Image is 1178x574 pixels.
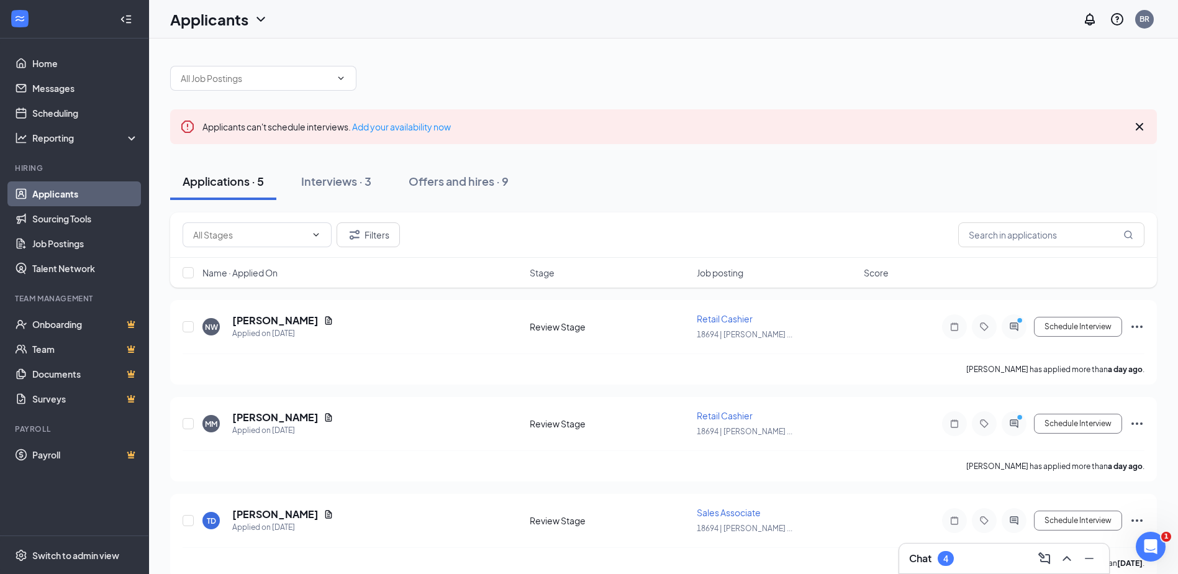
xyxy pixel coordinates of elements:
[207,516,216,526] div: TD
[1117,558,1143,568] b: [DATE]
[352,121,451,132] a: Add your availability now
[1057,549,1077,568] button: ChevronUp
[1110,12,1125,27] svg: QuestionInfo
[253,12,268,27] svg: ChevronDown
[1139,14,1149,24] div: BR
[947,419,962,429] svg: Note
[697,427,792,436] span: 18694 | [PERSON_NAME] ...
[1034,511,1122,531] button: Schedule Interview
[1034,414,1122,434] button: Schedule Interview
[1037,551,1052,566] svg: ComposeMessage
[1161,532,1171,542] span: 1
[15,424,136,434] div: Payroll
[32,337,138,362] a: TeamCrown
[864,266,889,279] span: Score
[170,9,248,30] h1: Applicants
[966,461,1144,471] p: [PERSON_NAME] has applied more than .
[530,321,689,333] div: Review Stage
[1059,551,1074,566] svg: ChevronUp
[32,256,138,281] a: Talent Network
[530,266,555,279] span: Stage
[232,411,319,424] h5: [PERSON_NAME]
[1014,414,1029,424] svg: PrimaryDot
[337,222,400,247] button: Filter Filters
[180,119,195,134] svg: Error
[32,231,138,256] a: Job Postings
[697,507,761,518] span: Sales Associate
[347,227,362,242] svg: Filter
[958,222,1144,247] input: Search in applications
[1035,549,1054,568] button: ComposeMessage
[32,312,138,337] a: OnboardingCrown
[232,314,319,327] h5: [PERSON_NAME]
[14,12,26,25] svg: WorkstreamLogo
[301,173,371,189] div: Interviews · 3
[181,71,331,85] input: All Job Postings
[1130,319,1144,334] svg: Ellipses
[1108,462,1143,471] b: a day ago
[32,76,138,101] a: Messages
[324,316,333,326] svg: Document
[32,181,138,206] a: Applicants
[15,132,27,144] svg: Analysis
[205,322,218,332] div: NW
[183,173,264,189] div: Applications · 5
[232,521,333,534] div: Applied on [DATE]
[947,516,962,526] svg: Note
[311,230,321,240] svg: ChevronDown
[205,419,217,429] div: MM
[1079,549,1099,568] button: Minimize
[977,516,992,526] svg: Tag
[1108,365,1143,374] b: a day ago
[977,419,992,429] svg: Tag
[977,322,992,332] svg: Tag
[32,51,138,76] a: Home
[336,73,346,83] svg: ChevronDown
[1136,532,1166,562] iframe: Intercom live chat
[1082,551,1097,566] svg: Minimize
[943,553,948,564] div: 4
[966,364,1144,375] p: [PERSON_NAME] has applied more than .
[193,228,306,242] input: All Stages
[32,101,138,125] a: Scheduling
[1132,119,1147,134] svg: Cross
[15,549,27,562] svg: Settings
[202,121,451,132] span: Applicants can't schedule interviews.
[697,266,743,279] span: Job posting
[120,13,132,25] svg: Collapse
[697,410,753,421] span: Retail Cashier
[947,322,962,332] svg: Note
[697,330,792,339] span: 18694 | [PERSON_NAME] ...
[1034,317,1122,337] button: Schedule Interview
[32,386,138,411] a: SurveysCrown
[32,206,138,231] a: Sourcing Tools
[32,442,138,467] a: PayrollCrown
[909,552,931,565] h3: Chat
[530,514,689,527] div: Review Stage
[32,132,139,144] div: Reporting
[32,549,119,562] div: Switch to admin view
[232,424,333,437] div: Applied on [DATE]
[1082,12,1097,27] svg: Notifications
[697,524,792,533] span: 18694 | [PERSON_NAME] ...
[202,266,278,279] span: Name · Applied On
[324,509,333,519] svg: Document
[232,327,333,340] div: Applied on [DATE]
[1130,513,1144,528] svg: Ellipses
[15,163,136,173] div: Hiring
[1014,317,1029,327] svg: PrimaryDot
[409,173,509,189] div: Offers and hires · 9
[697,313,753,324] span: Retail Cashier
[32,362,138,386] a: DocumentsCrown
[15,293,136,304] div: Team Management
[324,412,333,422] svg: Document
[232,508,319,521] h5: [PERSON_NAME]
[530,417,689,430] div: Review Stage
[1007,419,1022,429] svg: ActiveChat
[1130,416,1144,431] svg: Ellipses
[1007,322,1022,332] svg: ActiveChat
[1007,516,1022,526] svg: ActiveChat
[1123,230,1133,240] svg: MagnifyingGlass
